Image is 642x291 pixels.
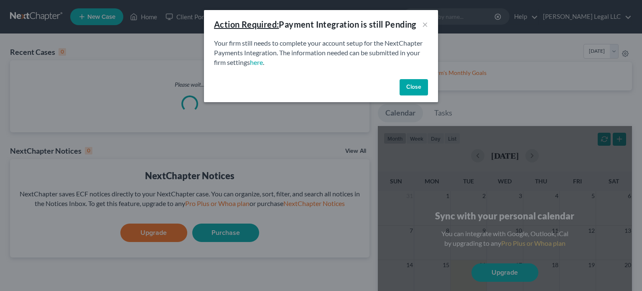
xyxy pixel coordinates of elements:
button: × [422,19,428,29]
button: Close [400,79,428,96]
u: Action Required: [214,19,279,29]
a: here [250,58,263,66]
p: Your firm still needs to complete your account setup for the NextChapter Payments Integration. Th... [214,39,428,67]
div: Payment Integration is still Pending [214,18,416,30]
